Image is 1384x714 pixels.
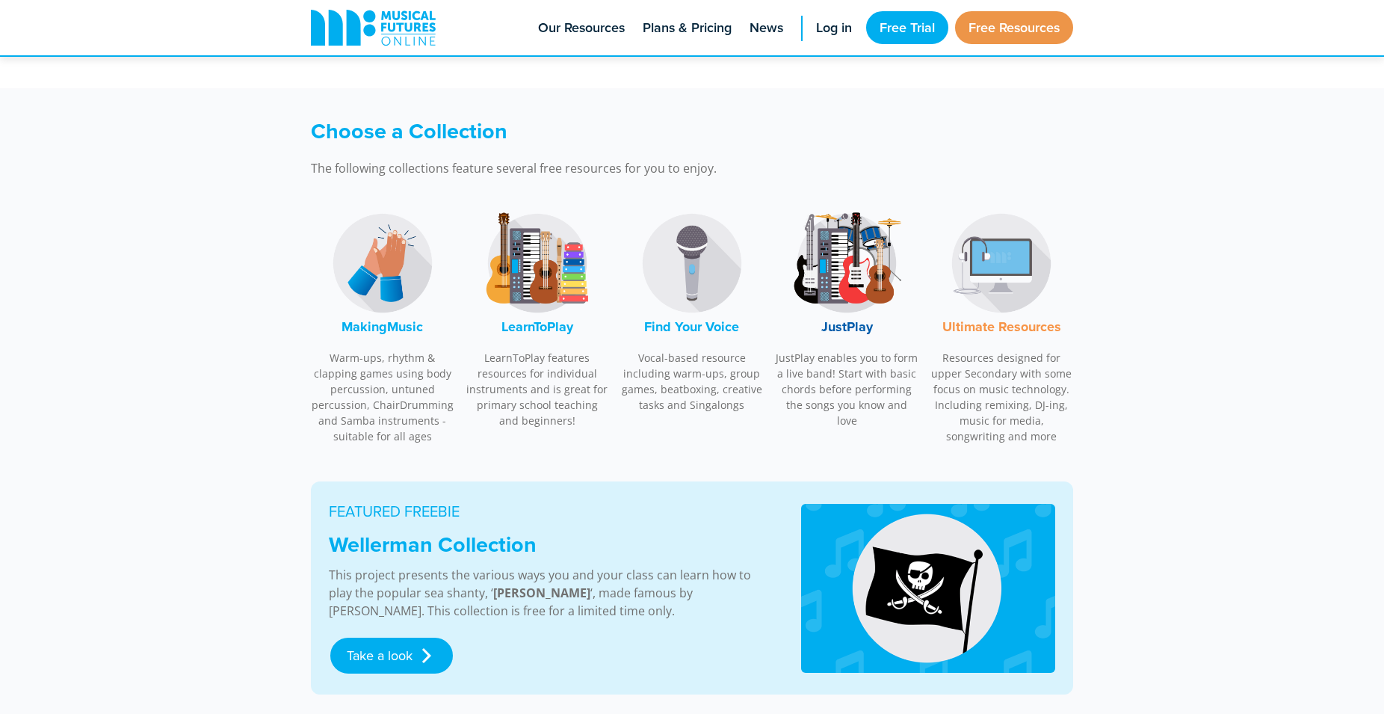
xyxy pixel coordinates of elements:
[330,638,453,674] a: Take a look
[501,317,573,336] font: LearnToPlay
[750,18,783,38] span: News
[644,317,739,336] font: Find Your Voice
[821,317,873,336] font: JustPlay
[493,585,590,601] strong: [PERSON_NAME]
[327,207,439,319] img: MakingMusic Logo
[466,350,609,428] p: LearnToPlay features resources for individual instruments and is great for primary school teachin...
[329,529,537,560] strong: Wellerman Collection
[866,11,948,44] a: Free Trial
[620,350,764,413] p: Vocal-based resource including warm-ups, group games, beatboxing, creative tasks and Singalongs
[466,200,609,437] a: LearnToPlay LogoLearnToPlay LearnToPlay features resources for individual instruments and is grea...
[311,350,454,444] p: Warm-ups, rhythm & clapping games using body percussion, untuned percussion, ChairDrumming and Sa...
[942,317,1061,336] font: Ultimate Resources
[930,200,1073,452] a: Music Technology LogoUltimate Resources Resources designed for upper Secondary with some focus on...
[955,11,1073,44] a: Free Resources
[775,350,918,428] p: JustPlay enables you to form a live band! Start with basic chords before performing the songs you...
[945,207,1057,319] img: Music Technology Logo
[930,350,1073,444] p: Resources designed for upper Secondary with some focus on music technology. Including remixing, D...
[329,500,764,523] p: FEATURED FREEBIE
[620,200,764,421] a: Find Your Voice LogoFind Your Voice Vocal-based resource including warm-ups, group games, beatbox...
[791,207,903,319] img: JustPlay Logo
[816,18,852,38] span: Log in
[538,18,625,38] span: Our Resources
[329,566,764,620] p: This project presents the various ways you and your class can learn how to play the popular sea s...
[342,317,423,336] font: MakingMusic
[643,18,732,38] span: Plans & Pricing
[311,159,894,177] p: The following collections feature several free resources for you to enjoy.
[636,207,748,319] img: Find Your Voice Logo
[481,207,593,319] img: LearnToPlay Logo
[311,118,894,144] h3: Choose a Collection
[311,200,454,452] a: MakingMusic LogoMakingMusic Warm-ups, rhythm & clapping games using body percussion, untuned perc...
[775,200,918,437] a: JustPlay LogoJustPlay JustPlay enables you to form a live band! Start with basic chords before pe...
